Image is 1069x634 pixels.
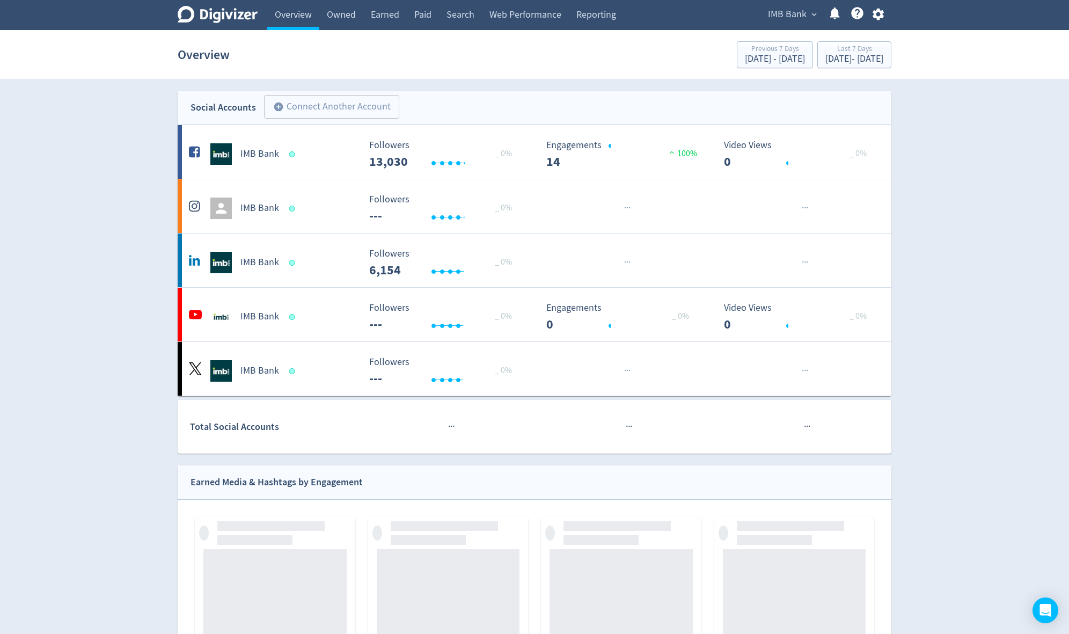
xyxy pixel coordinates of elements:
h5: IMB Bank [240,365,279,377]
button: Connect Another Account [264,95,399,119]
span: · [450,420,452,433]
span: · [628,201,631,215]
span: · [626,364,628,377]
svg: Followers --- [364,303,525,331]
h5: IMB Bank [240,202,279,215]
span: _ 0% [672,311,689,322]
span: _ 0% [495,311,512,322]
div: [DATE] - [DATE] [745,54,805,64]
img: IMB Bank undefined [210,360,232,382]
svg: Engagements 14 [541,140,702,169]
span: · [806,364,808,377]
button: IMB Bank [764,6,819,23]
span: · [624,256,626,269]
div: Earned Media & Hashtags by Engagement [191,475,363,490]
span: · [630,420,632,433]
span: · [804,201,806,215]
span: _ 0% [850,148,867,159]
span: · [452,420,455,433]
span: _ 0% [495,365,512,376]
svg: Video Views 0 [719,303,880,331]
svg: Engagements 0 [541,303,702,331]
span: · [802,364,804,377]
span: expand_more [809,10,819,19]
span: · [804,420,806,433]
h5: IMB Bank [240,310,279,323]
span: · [806,420,808,433]
span: _ 0% [495,257,512,267]
span: · [806,256,808,269]
span: · [802,201,804,215]
button: Previous 7 Days[DATE] - [DATE] [737,41,813,68]
svg: Followers --- [364,357,525,385]
a: IMB Bank Followers --- Followers --- _ 0%······ [178,179,891,233]
span: · [624,201,626,215]
img: IMB Bank undefined [210,143,232,165]
span: Data last synced: 27 Aug 2025, 4:02pm (AEST) [289,151,298,157]
span: · [626,201,628,215]
span: · [628,256,631,269]
span: Data last synced: 27 Aug 2025, 7:01am (AEST) [289,206,298,212]
img: positive-performance.svg [667,148,677,156]
span: · [628,420,630,433]
img: IMB Bank undefined [210,252,232,273]
span: 100% [667,148,697,159]
span: · [804,256,806,269]
span: _ 0% [850,311,867,322]
span: · [448,420,450,433]
svg: Followers --- [364,249,525,277]
a: Connect Another Account [256,97,399,119]
span: Data last synced: 26 Aug 2025, 7:02pm (AEST) [289,368,298,374]
span: _ 0% [495,202,512,213]
span: · [808,420,810,433]
span: · [628,364,631,377]
span: · [624,364,626,377]
span: Data last synced: 27 Aug 2025, 2:01pm (AEST) [289,260,298,266]
div: [DATE] - [DATE] [825,54,883,64]
svg: Followers --- [364,140,525,169]
button: Last 7 Days[DATE]- [DATE] [817,41,891,68]
span: · [806,201,808,215]
a: IMB Bank undefinedIMB Bank Followers --- _ 0% Followers 13,030 Engagements 14 Engagements 14 100%... [178,125,891,179]
a: IMB Bank undefinedIMB Bank Followers --- _ 0% Followers 6,154 ······ [178,234,891,287]
span: · [626,256,628,269]
div: Open Intercom Messenger [1033,597,1058,623]
div: Previous 7 Days [745,45,805,54]
h5: IMB Bank [240,148,279,161]
span: · [802,256,804,269]
div: Total Social Accounts [190,419,361,435]
div: Social Accounts [191,100,256,115]
span: add_circle [273,101,284,112]
a: IMB Bank undefinedIMB Bank Followers --- Followers --- _ 0% Engagements 0 Engagements 0 _ 0% Vide... [178,288,891,341]
span: _ 0% [495,148,512,159]
div: Last 7 Days [825,45,883,54]
span: Data last synced: 27 Aug 2025, 11:01am (AEST) [289,314,298,320]
svg: Followers --- [364,194,525,223]
span: IMB Bank [768,6,807,23]
a: IMB Bank undefinedIMB Bank Followers --- Followers --- _ 0%······ [178,342,891,396]
h1: Overview [178,38,230,72]
span: · [626,420,628,433]
img: IMB Bank undefined [210,306,232,327]
span: · [804,364,806,377]
h5: IMB Bank [240,256,279,269]
svg: Video Views 0 [719,140,880,169]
